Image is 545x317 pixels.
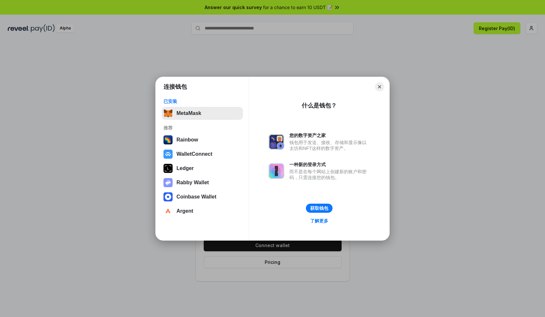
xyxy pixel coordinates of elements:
[176,110,201,116] div: MetaMask
[162,107,243,120] button: MetaMask
[176,208,193,214] div: Argent
[163,192,173,201] img: svg+xml,%3Csvg%20width%3D%2228%22%20height%3D%2228%22%20viewBox%3D%220%200%2028%2028%22%20fill%3D...
[163,83,187,91] h1: 连接钱包
[162,205,243,218] button: Argent
[163,150,173,159] img: svg+xml,%3Csvg%20width%3D%2228%22%20height%3D%2228%22%20viewBox%3D%220%200%2028%2028%22%20fill%3D...
[375,82,384,91] button: Close
[269,163,284,179] img: svg+xml,%3Csvg%20xmlns%3D%22http%3A%2F%2Fwww.w3.org%2F2000%2Fsvg%22%20fill%3D%22none%22%20viewBox...
[162,176,243,189] button: Rabby Wallet
[176,180,209,186] div: Rabby Wallet
[302,102,337,109] div: 什么是钱包？
[162,190,243,203] button: Coinbase Wallet
[176,165,194,171] div: Ledger
[289,162,370,167] div: 一种新的登录方式
[163,135,173,144] img: svg+xml,%3Csvg%20width%3D%22120%22%20height%3D%22120%22%20viewBox%3D%220%200%20120%20120%22%20fil...
[306,217,332,225] a: 了解更多
[289,140,370,151] div: 钱包用于发送、接收、存储和显示像以太坊和NFT这样的数字资产。
[162,133,243,146] button: Rainbow
[310,218,328,224] div: 了解更多
[163,207,173,216] img: svg+xml,%3Csvg%20width%3D%2228%22%20height%3D%2228%22%20viewBox%3D%220%200%2028%2028%22%20fill%3D...
[306,204,333,213] button: 获取钱包
[176,194,216,200] div: Coinbase Wallet
[163,98,241,104] div: 已安装
[269,134,284,150] img: svg+xml,%3Csvg%20xmlns%3D%22http%3A%2F%2Fwww.w3.org%2F2000%2Fsvg%22%20fill%3D%22none%22%20viewBox...
[163,125,241,131] div: 推荐
[176,137,198,143] div: Rainbow
[162,148,243,161] button: WalletConnect
[163,178,173,187] img: svg+xml,%3Csvg%20xmlns%3D%22http%3A%2F%2Fwww.w3.org%2F2000%2Fsvg%22%20fill%3D%22none%22%20viewBox...
[310,205,328,211] div: 获取钱包
[162,162,243,175] button: Ledger
[289,132,370,138] div: 您的数字资产之家
[289,169,370,180] div: 而不是在每个网站上创建新的账户和密码，只需连接您的钱包。
[163,109,173,118] img: svg+xml,%3Csvg%20fill%3D%22none%22%20height%3D%2233%22%20viewBox%3D%220%200%2035%2033%22%20width%...
[163,164,173,173] img: svg+xml,%3Csvg%20xmlns%3D%22http%3A%2F%2Fwww.w3.org%2F2000%2Fsvg%22%20width%3D%2228%22%20height%3...
[176,151,212,157] div: WalletConnect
